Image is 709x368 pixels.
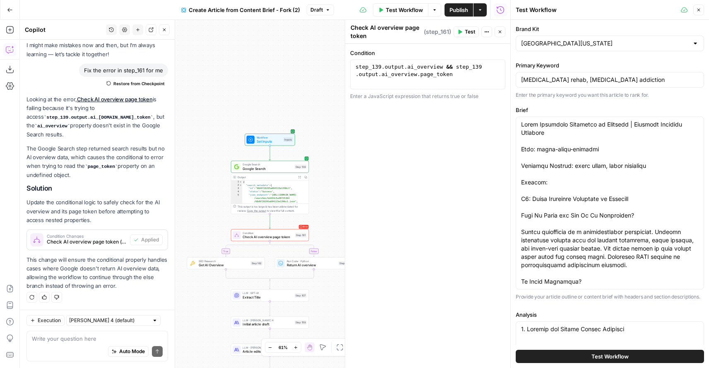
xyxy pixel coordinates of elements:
[287,259,336,263] span: Run Code · Python
[79,64,168,77] div: Fix the error in step_161 for me
[295,293,307,298] div: Step 107
[108,346,149,357] button: Auto Mode
[243,295,292,300] span: Extract Title
[77,96,153,103] a: Check AI overview page token
[275,257,353,269] div: Run Code · PythonReturn AI overviewStep 163
[113,80,165,87] span: Restore from Checkpoint
[239,180,242,184] span: Toggle code folding, rows 1 through 41
[295,233,307,237] div: Step 161
[103,79,168,88] button: Restore from Checkpoint
[226,269,270,281] g: Edge from step_162 to step_161-conditional-end
[238,175,295,179] div: Output
[243,322,292,327] span: Initial article draft
[85,164,118,169] code: page_token
[34,124,70,129] code: ai_overview
[307,5,334,15] button: Draft
[521,39,689,48] input: Northern Illinois Recovery Center
[26,144,168,179] p: The Google Search step returned search results but no AI overview data, which causes the conditio...
[231,184,242,187] div: 2
[199,263,248,268] span: Get AI Overview
[516,25,704,33] label: Brand Kit
[239,184,242,187] span: Toggle code folding, rows 2 through 12
[187,257,265,269] div: SEO ResearchGet AI OverviewStep 162
[250,261,262,265] div: Step 162
[26,198,168,224] p: Update the conditional logic to safely check for the AI overview and its page token before attemp...
[445,3,473,17] button: Publish
[351,24,422,40] textarea: Check AI overview page token
[141,236,159,244] span: Applied
[516,106,704,114] label: Brief
[243,318,292,323] span: LLM · [PERSON_NAME] 4
[279,344,288,351] span: 61%
[231,187,242,190] div: 3
[243,349,292,354] span: Article edits
[231,180,242,184] div: 1
[295,320,307,325] div: Step 159
[303,224,308,230] span: Error
[350,93,505,100] div: Enter a JavaScript expression that returns true or false
[516,311,704,319] label: Analysis
[225,241,270,257] g: Edge from step_161 to step_162
[243,162,292,167] span: Google Search
[310,6,323,14] span: Draft
[243,231,293,235] span: Condition
[350,49,505,57] label: Condition
[231,229,309,241] div: ErrorConditionCheck AI overview page tokenStep 161
[516,61,704,69] label: Primary Keyword
[339,261,351,265] div: Step 163
[231,344,309,356] div: LLM · [PERSON_NAME] 4Article editsStep 160
[386,6,423,14] span: Test Workflow
[238,205,306,213] div: This output is too large & has been abbreviated for review. to view the full content.
[26,95,168,139] p: Looking at the error, is failing because it's trying to access , but the property doesn't exist i...
[270,269,314,281] g: Edge from step_163 to step_161-conditional-end
[44,115,153,120] code: step_139.output.ai_[DOMAIN_NAME]_token
[269,214,271,229] g: Edge from step_139 to step_161
[130,234,163,245] button: Applied
[295,165,307,169] div: Step 139
[591,352,629,361] span: Test Workflow
[47,238,127,246] span: Check AI overview page token (step_161)
[257,139,281,144] span: Set Inputs
[231,289,309,301] div: LLM · GPT-4.1Extract TitleStep 107
[516,350,704,363] button: Test Workflow
[287,263,336,268] span: Return AI overview
[243,234,293,239] span: Check AI overview page token
[465,28,475,36] span: Test
[231,190,242,194] div: 4
[269,280,271,289] g: Edge from step_161-conditional-end to step_107
[26,256,168,291] p: This change will ensure the conditional properly handles cases where Google doesn't return AI ove...
[199,259,248,263] span: SEO Research
[38,317,61,324] span: Execution
[257,135,281,139] span: Workflow
[449,6,468,14] span: Publish
[243,166,292,171] span: Google Search
[284,137,293,142] div: Inputs
[516,293,704,301] p: Provide your article outline or content brief with headers and section descriptions.
[247,209,266,212] span: Copy the output
[26,315,65,326] button: Execution
[269,301,271,316] g: Edge from step_107 to step_159
[269,329,271,343] g: Edge from step_159 to step_160
[231,134,309,146] div: WorkflowSet InputsInputs
[25,26,103,34] div: Copilot
[243,291,292,295] span: LLM · GPT-4.1
[424,28,451,36] span: ( step_161 )
[231,194,242,203] div: 5
[189,6,300,14] span: Create Article from Content Brief - Fork (2)
[231,161,309,214] div: Google SearchGoogle SearchStep 139Output{ "search_metadata":{ "id":"68d9726295a694115e1396c1", "s...
[119,348,145,355] span: Auto Mode
[231,316,309,328] div: LLM · [PERSON_NAME] 4Initial article draftStep 159
[269,146,271,160] g: Edge from start to step_139
[270,241,315,257] g: Edge from step_161 to step_163
[454,26,479,37] button: Test
[26,41,168,58] p: I might make mistakes now and then, but I’m always learning — let’s tackle it together!
[69,316,149,325] input: Claude Sonnet 4 (default)
[516,91,704,99] p: Enter the primary keyword you want this article to rank for.
[190,261,195,266] img: 73nre3h8eff8duqnn8tc5kmlnmbe
[176,3,305,17] button: Create Article from Content Brief - Fork (2)
[243,345,292,349] span: LLM · [PERSON_NAME] 4
[47,234,127,238] span: Condition Changes
[373,3,428,17] button: Test Workflow
[26,184,168,192] h2: Solution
